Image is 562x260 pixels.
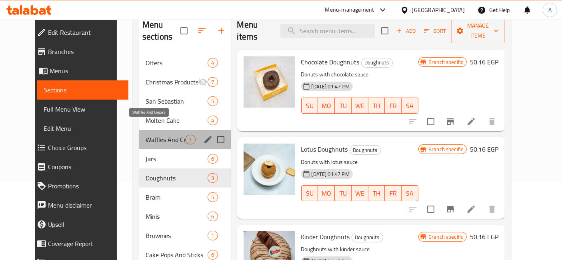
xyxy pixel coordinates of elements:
button: SA [402,185,418,201]
button: FR [385,98,402,114]
div: San Sebastian [146,96,208,106]
span: Doughnuts [352,233,383,242]
button: WE [352,185,368,201]
span: Choice Groups [48,143,122,152]
span: 4 [208,117,217,124]
span: 7 [186,136,195,144]
div: Offers [146,58,208,68]
span: Select to update [422,113,439,130]
a: Promotions [30,176,129,196]
a: Upsell [30,215,129,234]
div: Waffles And Crepes7edit [139,130,231,149]
div: items [208,212,218,221]
span: MO [321,100,332,112]
input: search [280,24,375,38]
span: Kinder Doughnuts [301,231,350,243]
span: TU [338,100,348,112]
span: Edit Menu [44,124,122,133]
span: WE [355,188,365,199]
span: Bram [146,192,208,202]
a: Coverage Report [30,234,129,253]
span: Minis [146,212,208,221]
div: Bram5 [139,188,231,207]
span: Doughnuts [350,146,381,155]
div: Doughnuts3 [139,168,231,188]
div: Doughnuts [361,58,393,68]
div: Minis6 [139,207,231,226]
span: Doughnuts [146,173,208,183]
span: Branch specific [425,146,466,153]
div: Brownies1 [139,226,231,245]
span: WE [355,100,365,112]
button: delete [482,200,502,219]
span: 3 [208,174,217,182]
h2: Menu sections [142,19,180,43]
span: 1 [208,232,217,240]
div: [GEOGRAPHIC_DATA] [412,6,465,14]
button: MO [318,185,335,201]
button: SA [402,98,418,114]
a: Branches [30,42,129,61]
span: 5 [208,98,217,105]
span: Full Menu View [44,104,122,114]
span: Jars [146,154,208,164]
a: Coupons [30,157,129,176]
p: Donuts with lotus sauce [301,157,419,167]
a: Choice Groups [30,138,129,157]
button: edit [202,134,214,146]
div: Menu-management [325,5,374,15]
span: Branch specific [425,233,466,241]
span: Promotions [48,181,122,191]
div: Doughnuts [350,145,381,155]
span: Cake Pops And Sticks [146,250,208,260]
div: Jars6 [139,149,231,168]
span: Menus [50,66,122,76]
span: Lotus Doughnuts [301,143,348,155]
span: 4 [208,59,217,67]
span: SU [305,100,315,112]
span: SA [405,188,415,199]
span: Doughnuts [362,58,392,67]
div: Christmas Products7 [139,72,231,92]
span: Brownies [146,231,208,240]
button: Add [393,25,419,37]
div: items [208,58,218,68]
div: items [208,116,218,125]
div: Molten Cake4 [139,111,231,130]
div: items [208,231,218,240]
h6: 50.16 EGP [470,231,498,242]
span: Manage items [458,21,498,41]
div: Christmas Products [146,77,198,87]
button: TU [335,98,352,114]
span: [DATE] 01:47 PM [308,170,353,178]
span: MO [321,188,332,199]
button: Manage items [451,18,505,43]
span: 6 [208,155,217,163]
svg: Inactive section [198,77,208,87]
a: Menus [30,61,129,80]
button: Sort [422,25,448,37]
button: WE [352,98,368,114]
span: Add item [393,25,419,37]
div: items [208,77,218,87]
span: Chocolate Doughnuts [301,56,360,68]
span: A [548,6,552,14]
div: items [208,96,218,106]
span: 6 [208,251,217,259]
button: TU [335,185,352,201]
span: 6 [208,213,217,220]
span: Branches [48,47,122,56]
h6: 50.16 EGP [470,56,498,68]
button: delete [482,112,502,131]
span: Molten Cake [146,116,208,125]
div: items [208,250,218,260]
div: San Sebastian5 [139,92,231,111]
button: SU [301,185,318,201]
div: items [185,135,195,144]
span: Sort [424,26,446,36]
